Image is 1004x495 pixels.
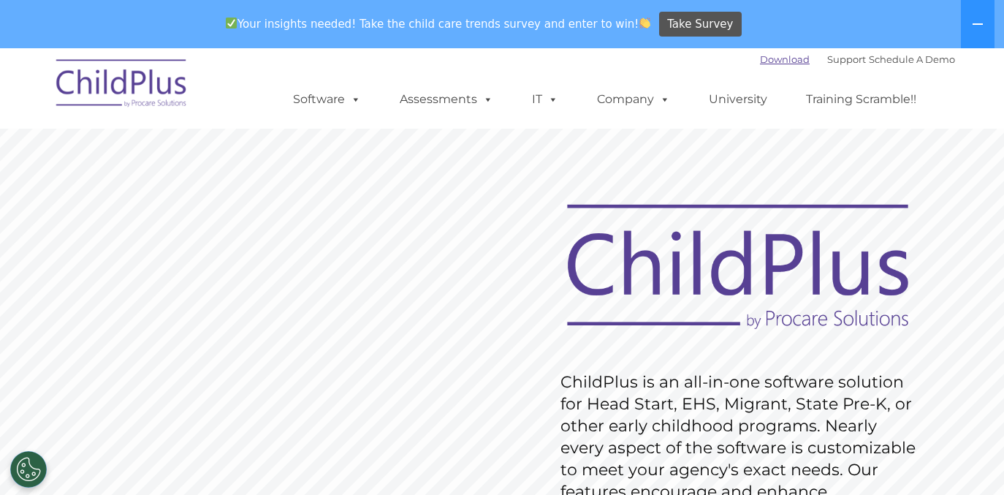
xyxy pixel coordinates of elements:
button: Cookies Settings [10,451,47,488]
img: ✅ [226,18,237,29]
a: Support [827,53,866,65]
img: 👏 [639,18,650,29]
a: Software [278,85,376,114]
a: Schedule A Demo [869,53,955,65]
span: Your insights needed! Take the child care trends survey and enter to win! [219,10,657,38]
font: | [760,53,955,65]
a: Download [760,53,810,65]
a: IT [517,85,573,114]
a: Training Scramble!! [791,85,931,114]
span: Take Survey [667,12,733,37]
a: University [694,85,782,114]
a: Assessments [385,85,508,114]
a: Company [582,85,685,114]
a: Take Survey [659,12,742,37]
img: ChildPlus by Procare Solutions [49,49,195,122]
